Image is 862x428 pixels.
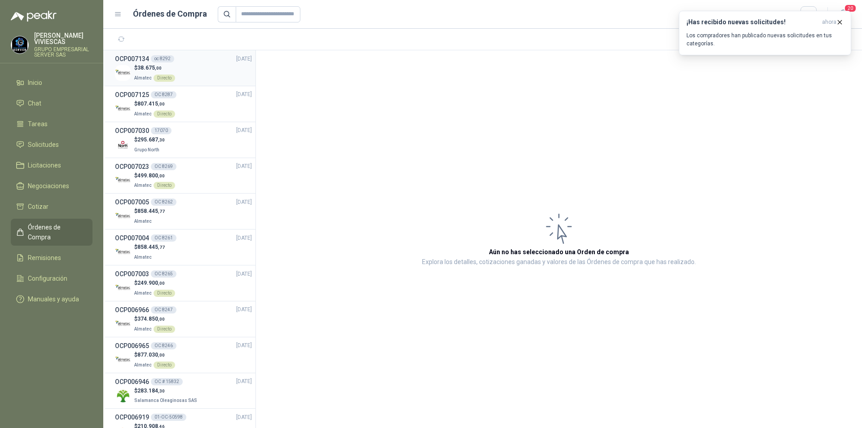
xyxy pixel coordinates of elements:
[115,305,252,333] a: OCP006966OC 8247[DATE] Company Logo$374.850,00AlmatecDirecto
[115,412,149,422] h3: OCP006919
[115,54,252,82] a: OCP007134oc 8292[DATE] Company Logo$38.675,00AlmatecDirecto
[134,64,175,72] p: $
[236,162,252,171] span: [DATE]
[686,31,844,48] p: Los compradores han publicado nuevas solicitudes en tus categorías.
[154,290,175,297] div: Directo
[11,291,92,308] a: Manuales y ayuda
[134,255,152,260] span: Almatec
[115,233,252,261] a: OCP007004OC 8261[DATE] Company Logo$858.445,77Almatec
[137,316,165,322] span: 374.850
[11,177,92,194] a: Negociaciones
[115,197,149,207] h3: OCP007005
[133,8,207,20] h1: Órdenes de Compra
[137,280,165,286] span: 249.900
[158,209,165,214] span: ,77
[154,362,175,369] div: Directo
[158,353,165,357] span: ,00
[236,198,252,207] span: [DATE]
[134,387,199,395] p: $
[28,140,59,150] span: Solicitudes
[115,137,131,153] img: Company Logo
[155,66,162,71] span: ,00
[151,234,176,242] div: OC 8261
[115,305,149,315] h3: OCP006966
[134,183,152,188] span: Almatec
[28,294,79,304] span: Manuales y ayuda
[28,274,67,283] span: Configuración
[115,233,149,243] h3: OCP007004
[134,351,175,359] p: $
[236,270,252,278] span: [DATE]
[158,101,165,106] span: ,00
[134,362,152,367] span: Almatec
[115,316,131,332] img: Company Logo
[115,172,131,188] img: Company Logo
[844,4,857,13] span: 20
[34,32,92,45] p: [PERSON_NAME] VIVIESCAS
[115,280,131,296] img: Company Logo
[137,101,165,107] span: 807.415
[11,249,92,266] a: Remisiones
[151,270,176,278] div: OC 8265
[137,388,165,394] span: 283.184
[134,219,152,224] span: Almatec
[134,147,159,152] span: Grupo North
[11,95,92,112] a: Chat
[115,244,131,260] img: Company Logo
[134,291,152,296] span: Almatec
[11,219,92,246] a: Órdenes de Compra
[158,245,165,250] span: ,77
[134,172,175,180] p: $
[686,18,818,26] h3: ¡Has recibido nuevas solicitudes!
[115,162,252,190] a: OCP007023OC 8269[DATE] Company Logo$499.800,00AlmatecDirecto
[154,182,175,189] div: Directo
[11,36,28,53] img: Company Logo
[236,341,252,350] span: [DATE]
[158,281,165,286] span: ,00
[154,110,175,118] div: Directo
[137,65,162,71] span: 38.675
[151,342,176,349] div: OC 8246
[115,388,131,404] img: Company Logo
[28,78,42,88] span: Inicio
[34,47,92,57] p: GRUPO EMPRESARIAL SERVER SAS
[151,414,186,421] div: 01-OC-50598
[134,398,197,403] span: Salamanca Oleaginosas SAS
[151,163,176,170] div: OC 8269
[422,257,696,268] p: Explora los detalles, cotizaciones ganadas y valores de las Órdenes de compra que has realizado.
[11,157,92,174] a: Licitaciones
[151,199,176,206] div: OC 8262
[489,247,629,257] h3: Aún no has seleccionado una Orden de compra
[134,279,175,287] p: $
[11,115,92,132] a: Tareas
[137,172,165,179] span: 499.800
[151,306,176,313] div: OC 8247
[115,208,131,224] img: Company Logo
[137,137,165,143] span: 295.687
[835,6,851,22] button: 20
[115,341,252,369] a: OCP006965OC 8246[DATE] Company Logo$877.030,00AlmatecDirecto
[28,253,61,263] span: Remisiones
[151,127,172,134] div: 17070
[236,305,252,314] span: [DATE]
[115,269,252,297] a: OCP007003OC 8265[DATE] Company Logo$249.900,00AlmatecDirecto
[134,111,152,116] span: Almatec
[134,100,175,108] p: $
[115,126,252,154] a: OCP00703017070[DATE] Company Logo$295.687,30Grupo North
[154,75,175,82] div: Directo
[115,54,149,64] h3: OCP007134
[11,74,92,91] a: Inicio
[115,90,149,100] h3: OCP007125
[158,388,165,393] span: ,30
[679,11,851,55] button: ¡Has recibido nuevas solicitudes!ahora Los compradores han publicado nuevas solicitudes en tus ca...
[115,352,131,368] img: Company Logo
[134,136,165,144] p: $
[115,377,252,405] a: OCP006946OC # 15832[DATE] Company Logo$283.184,30Salamanca Oleaginosas SAS
[236,377,252,386] span: [DATE]
[28,160,61,170] span: Licitaciones
[158,173,165,178] span: ,00
[158,137,165,142] span: ,30
[137,352,165,358] span: 877.030
[134,243,165,252] p: $
[158,317,165,322] span: ,00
